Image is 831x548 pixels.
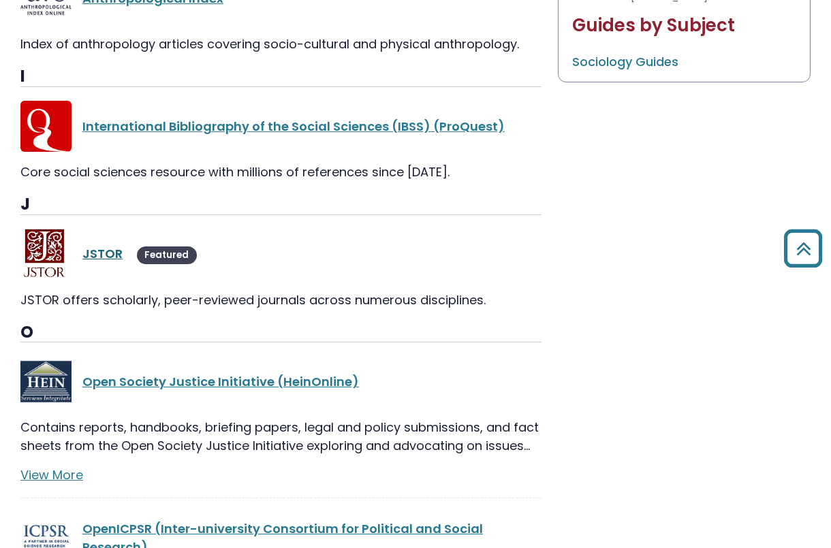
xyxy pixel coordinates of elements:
a: JSTOR [82,245,123,262]
a: International Bibliography of the Social Sciences (IBSS) (ProQuest) [82,118,505,135]
div: Core social sciences resource with millions of references since [DATE]. [20,163,542,181]
div: Index of anthropology articles covering socio-cultural and physical anthropology. [20,35,542,53]
span: Featured [137,246,197,264]
p: Contains reports, handbooks, briefing papers, legal and policy submissions, and fact sheets from ... [20,418,542,455]
a: Open Society Justice Initiative (HeinOnline) [82,373,359,390]
a: Sociology Guides [572,53,678,70]
h3: O [20,323,542,343]
div: JSTOR offers scholarly, peer-reviewed journals across numerous disciplines. [20,291,542,309]
h3: I [20,67,542,87]
a: Back to Top [779,236,828,261]
h2: Guides by Subject [572,15,796,36]
h3: J [20,195,542,215]
a: View More [20,466,83,483]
